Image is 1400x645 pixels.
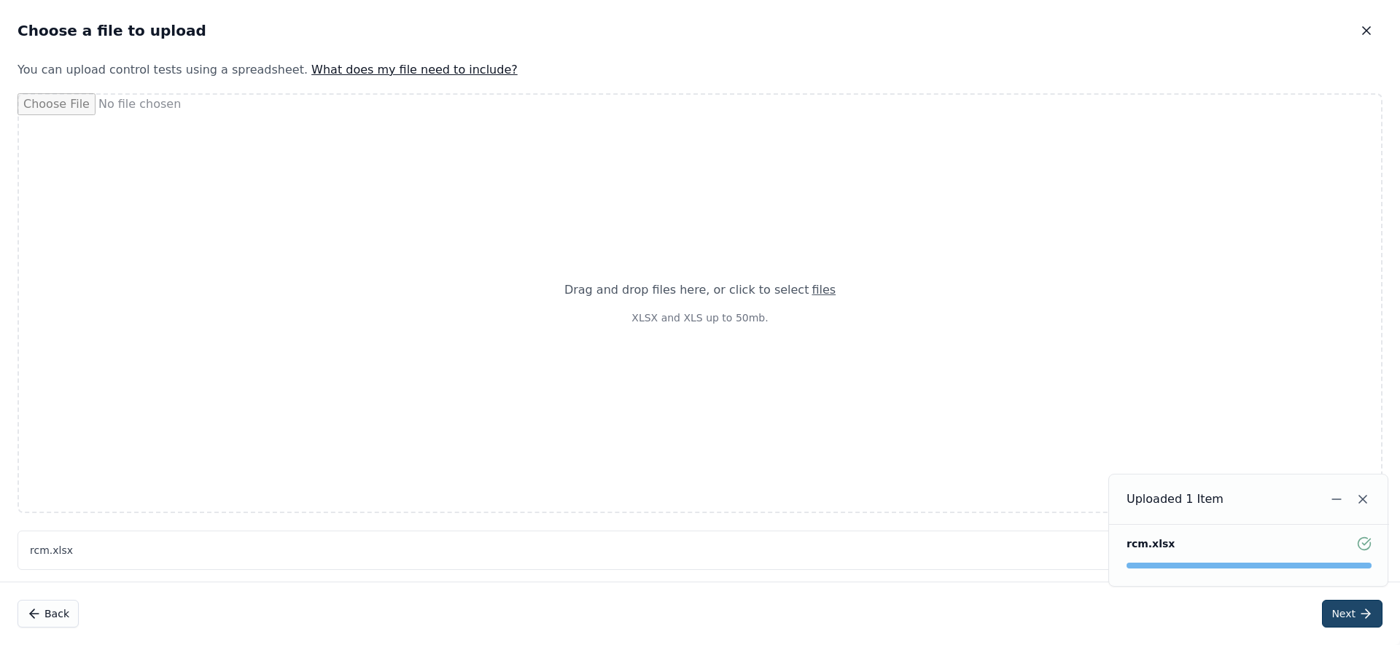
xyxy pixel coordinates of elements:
div: Uploaded 1 Item [1127,490,1224,508]
span: rcm.xlsx [30,543,73,558]
button: Minimize [1323,486,1350,512]
div: files [812,281,836,299]
div: Drag and drop files here , or click to select [564,281,836,299]
a: What does my file need to include? [311,63,518,77]
button: Next [1322,600,1382,628]
button: Close [1350,486,1376,512]
div: rcm.xlsx [1127,536,1175,551]
h2: Choose a file to upload [17,20,206,41]
button: Back [17,600,79,628]
p: XLSX and XLS up to 50mb. [564,310,836,325]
